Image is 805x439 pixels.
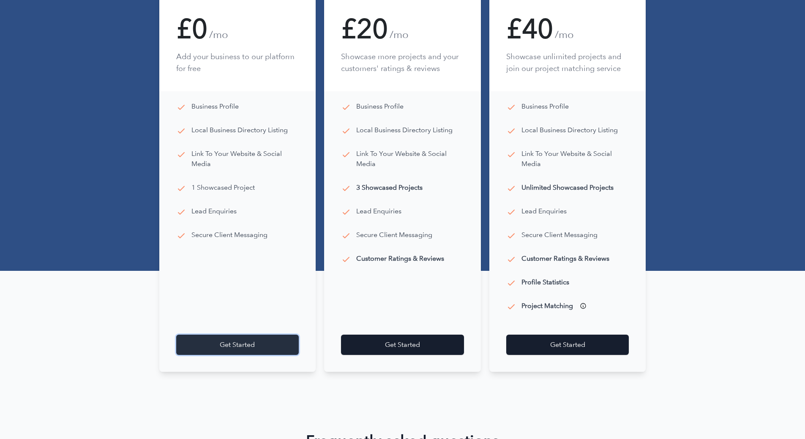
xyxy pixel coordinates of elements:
[191,230,267,240] p: Secure Client Messaging
[191,125,288,135] p: Local Business Directory Listing
[341,335,464,355] a: Get Started
[176,335,299,355] a: Get Started
[521,101,569,112] p: Business Profile
[521,125,618,135] p: Local Business Directory Listing
[356,149,464,169] p: Link To Your Website & Social Media
[191,206,237,216] p: Lead Enquiries
[191,149,299,169] p: Link To Your Website & Social Media
[521,206,567,216] p: Lead Enquiries
[191,101,239,112] p: Business Profile
[521,149,629,169] p: Link To Your Website & Social Media
[356,125,453,135] p: Local Business Directory Listing
[356,183,423,193] p: 3 Showcased Projects
[341,15,464,42] div: £20
[521,301,573,311] p: Project Matching
[356,101,404,112] p: Business Profile
[176,15,299,42] div: £0
[521,230,598,240] p: Secure Client Messaging
[356,230,432,240] p: Secure Client Messaging
[356,254,444,264] p: Customer Ratings & Reviews
[506,335,629,355] a: Get Started
[191,183,255,193] p: 1 Showcased Project
[506,51,629,74] p: Showcase unlimited projects and join our project matching service
[555,28,574,41] span: /mo
[341,51,464,74] p: Showcase more projects and your customers' ratings & reviews
[521,254,609,264] p: Customer Ratings & Reviews
[390,28,409,41] span: /mo
[506,15,629,42] div: £40
[521,183,614,193] p: Unlimited Showcased Projects
[521,277,569,287] p: Profile Statistics
[209,28,228,41] span: /mo
[176,51,299,74] p: Add your business to our platform for free
[356,206,401,216] p: Lead Enquiries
